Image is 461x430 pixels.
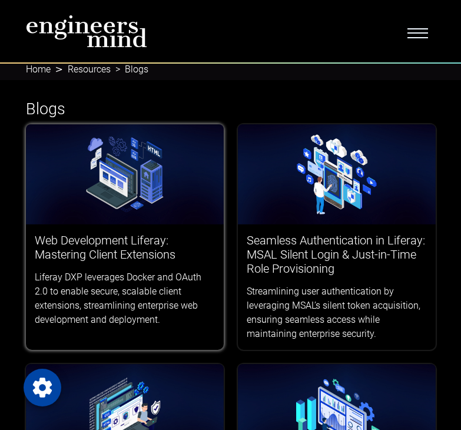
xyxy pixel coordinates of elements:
img: logos [26,124,224,224]
img: logo [26,15,147,48]
img: logos [238,124,436,224]
a: Resources [68,64,111,75]
h1: Blogs [26,100,436,118]
li: Blogs [111,62,148,77]
nav: breadcrumb [26,57,436,71]
p: Streamlining user authentication by leveraging MSAL’s silent token acquisition, ensuring seamless... [247,285,427,341]
button: Toggle navigation [400,21,436,41]
p: Liferay DXP leverages Docker and OAuth 2.0 to enable secure, scalable client extensions, streamli... [35,270,215,327]
a: Home [26,64,51,75]
a: Seamless Authentication in Liferay: MSAL Silent Login & Just-in-Time Role ProvisioningStreamlinin... [238,168,436,350]
h3: Web Development Liferay: Mastering Client Extensions [35,233,215,262]
h3: Seamless Authentication in Liferay: MSAL Silent Login & Just-in-Time Role Provisioning [247,233,427,276]
a: Web Development Liferay: Mastering Client ExtensionsLiferay DXP leverages Docker and OAuth 2.0 to... [26,168,224,336]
